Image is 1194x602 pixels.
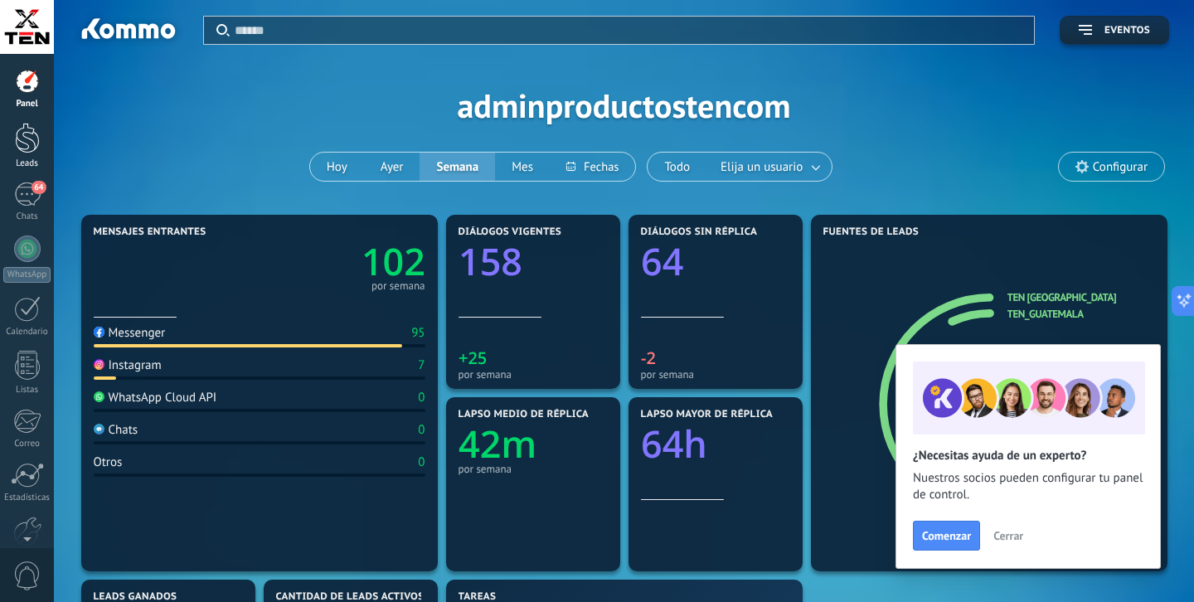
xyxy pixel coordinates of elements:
img: Messenger [94,327,104,337]
div: Otros [94,454,123,470]
div: Estadísticas [3,493,51,503]
button: Hoy [310,153,364,181]
span: Fuentes de leads [823,226,920,238]
div: WhatsApp Cloud API [94,390,217,405]
div: WhatsApp [3,267,51,283]
span: Comenzar [922,530,971,541]
button: Fechas [550,153,635,181]
a: 64h [641,419,790,469]
span: Lapso mayor de réplica [641,409,773,420]
div: 95 [411,325,425,341]
text: 102 [361,236,425,287]
div: por semana [459,463,608,475]
text: +25 [459,347,487,369]
a: ten_guatemala [1007,307,1084,321]
span: Eventos [1104,25,1150,36]
div: 0 [418,454,425,470]
text: 64 [641,236,683,287]
button: Ayer [364,153,420,181]
div: Listas [3,385,51,396]
h2: ¿Necesitas ayuda de un experto? [913,448,1143,464]
text: 64h [641,419,707,469]
div: Chats [94,422,138,438]
span: Diálogos vigentes [459,226,562,238]
div: 0 [418,422,425,438]
text: 158 [459,236,522,287]
div: Calendario [3,327,51,337]
div: Correo [3,439,51,449]
text: -2 [641,347,656,369]
span: Nuestros socios pueden configurar tu panel de control. [913,470,1143,503]
span: Lapso medio de réplica [459,409,590,420]
div: por semana [459,368,608,381]
button: Mes [495,153,550,181]
a: TEN [GEOGRAPHIC_DATA] [1007,290,1117,304]
div: Chats [3,211,51,222]
img: Chats [94,424,104,435]
button: Eventos [1060,16,1169,45]
a: 102 [260,236,425,287]
span: Diálogos sin réplica [641,226,758,238]
button: Semana [420,153,495,181]
div: Messenger [94,325,166,341]
span: Mensajes entrantes [94,226,206,238]
div: 7 [418,357,425,373]
text: 42m [459,419,536,469]
button: Comenzar [913,521,980,551]
img: WhatsApp Cloud API [94,391,104,402]
div: Instagram [94,357,162,373]
span: Elija un usuario [717,156,806,178]
div: Panel [3,99,51,109]
button: Cerrar [986,523,1031,548]
button: Elija un usuario [706,153,832,181]
span: Configurar [1093,160,1148,174]
div: Leads [3,158,51,169]
div: 0 [418,390,425,405]
img: Instagram [94,359,104,370]
div: por semana [641,368,790,381]
span: Cerrar [993,530,1023,541]
div: por semana [371,282,425,290]
span: 64 [32,181,46,194]
button: Todo [648,153,706,181]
